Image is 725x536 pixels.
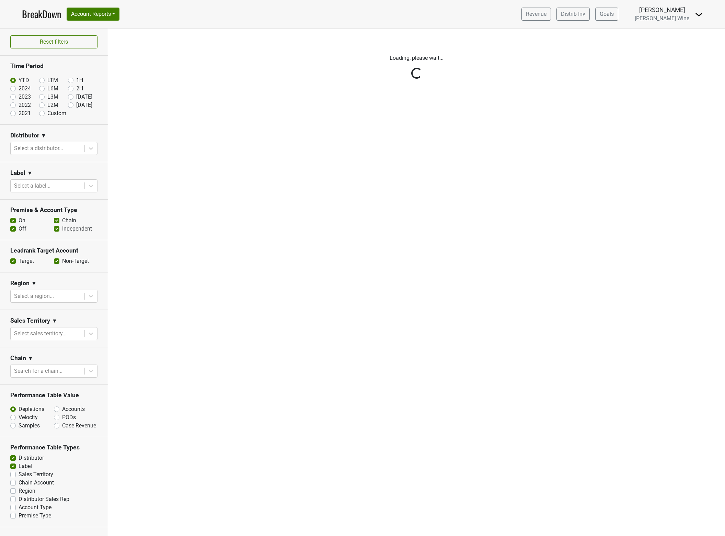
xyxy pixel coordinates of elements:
[595,8,618,21] a: Goals
[635,15,689,22] span: [PERSON_NAME] Wine
[521,8,551,21] a: Revenue
[635,5,689,14] div: [PERSON_NAME]
[226,54,607,62] p: Loading, please wait...
[67,8,119,21] button: Account Reports
[556,8,590,21] a: Distrib Inv
[695,10,703,19] img: Dropdown Menu
[22,7,61,21] a: BreakDown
